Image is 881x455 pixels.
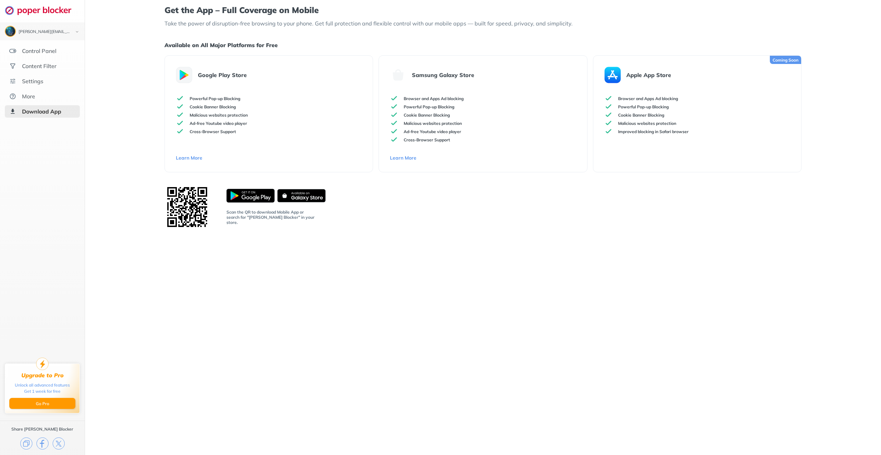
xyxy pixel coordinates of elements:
[164,184,210,230] img: QR Code
[190,104,236,109] p: Cookie Banner Blocking
[176,119,184,127] img: check-green.svg
[9,63,16,69] img: social.svg
[176,67,192,83] img: android-store.svg
[390,94,398,102] img: check-green.svg
[277,189,326,203] img: galaxy-store-badge.svg
[404,104,454,109] p: Powerful Pop-up Blocking
[20,437,32,449] img: copy.svg
[53,437,65,449] img: x.svg
[9,108,16,115] img: download-app-selected.svg
[22,108,61,115] div: Download App
[770,56,801,64] div: Coming Soon
[618,121,676,126] p: Malicious websites protection
[176,94,184,102] img: check-green.svg
[390,119,398,127] img: check-green.svg
[226,189,275,203] img: android-store-badge.svg
[36,437,49,449] img: facebook.svg
[390,111,398,119] img: check-green.svg
[36,358,49,370] img: upgrade-to-pro.svg
[19,30,70,34] div: james.cacciatore@gmail.com
[390,127,398,136] img: check-green.svg
[9,398,75,409] button: Go Pro
[190,121,247,126] p: Ad-free Youtube video player
[404,137,450,142] p: Cross-Browser Support
[404,129,461,134] p: Ad-free Youtube video player
[15,382,70,388] div: Unlock all advanced features
[190,129,236,134] p: Cross-Browser Support
[604,127,613,136] img: check-green.svg
[390,67,406,83] img: galaxy-store.svg
[618,96,678,101] p: Browser and Apps Ad blocking
[618,129,689,134] p: Improved blocking in Safari browser
[164,20,801,27] p: Take the power of disruption-free browsing to your phone. Get full protection and flexible contro...
[604,119,613,127] img: check-green.svg
[190,112,248,118] p: Malicious websites protection
[5,6,79,15] img: logo-webpage.svg
[22,63,56,69] div: Content Filter
[9,47,16,54] img: features.svg
[390,155,576,161] a: Learn More
[21,372,64,379] div: Upgrade to Pro
[22,78,43,85] div: Settings
[9,78,16,85] img: settings.svg
[176,127,184,136] img: check-green.svg
[626,72,671,78] p: Apple App Store
[176,102,184,111] img: check-green.svg
[604,94,613,102] img: check-green.svg
[24,388,61,394] div: Get 1 week for free
[390,136,398,144] img: check-green.svg
[22,47,56,54] div: Control Panel
[618,104,669,109] p: Powerful Pop-up Blocking
[176,111,184,119] img: check-green.svg
[412,72,474,78] p: Samsung Galaxy Store
[176,155,362,161] a: Learn More
[9,93,16,100] img: about.svg
[404,112,450,118] p: Cookie Banner Blocking
[226,209,316,225] p: Scan the QR to download Mobile App or search for "[PERSON_NAME] Blocker" in your store.
[604,111,613,119] img: check-green.svg
[11,426,73,432] div: Share [PERSON_NAME] Blocker
[390,102,398,111] img: check-green.svg
[604,102,613,111] img: check-green.svg
[604,67,621,83] img: apple-store.svg
[190,96,240,101] p: Powerful Pop-up Blocking
[198,72,247,78] p: Google Play Store
[404,121,462,126] p: Malicious websites protection
[164,41,801,50] h1: Available on All Major Platforms for Free
[22,93,35,100] div: More
[73,28,81,35] img: chevron-bottom-black.svg
[164,6,801,14] h1: Get the App – Full Coverage on Mobile
[404,96,464,101] p: Browser and Apps Ad blocking
[618,112,664,118] p: Cookie Banner Blocking
[6,26,15,36] img: ACg8ocK4KWtmKdo0eywgpXz9YXQEmzT62xf7e0x99kdRNnqcIYdyV-Ao=s96-c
